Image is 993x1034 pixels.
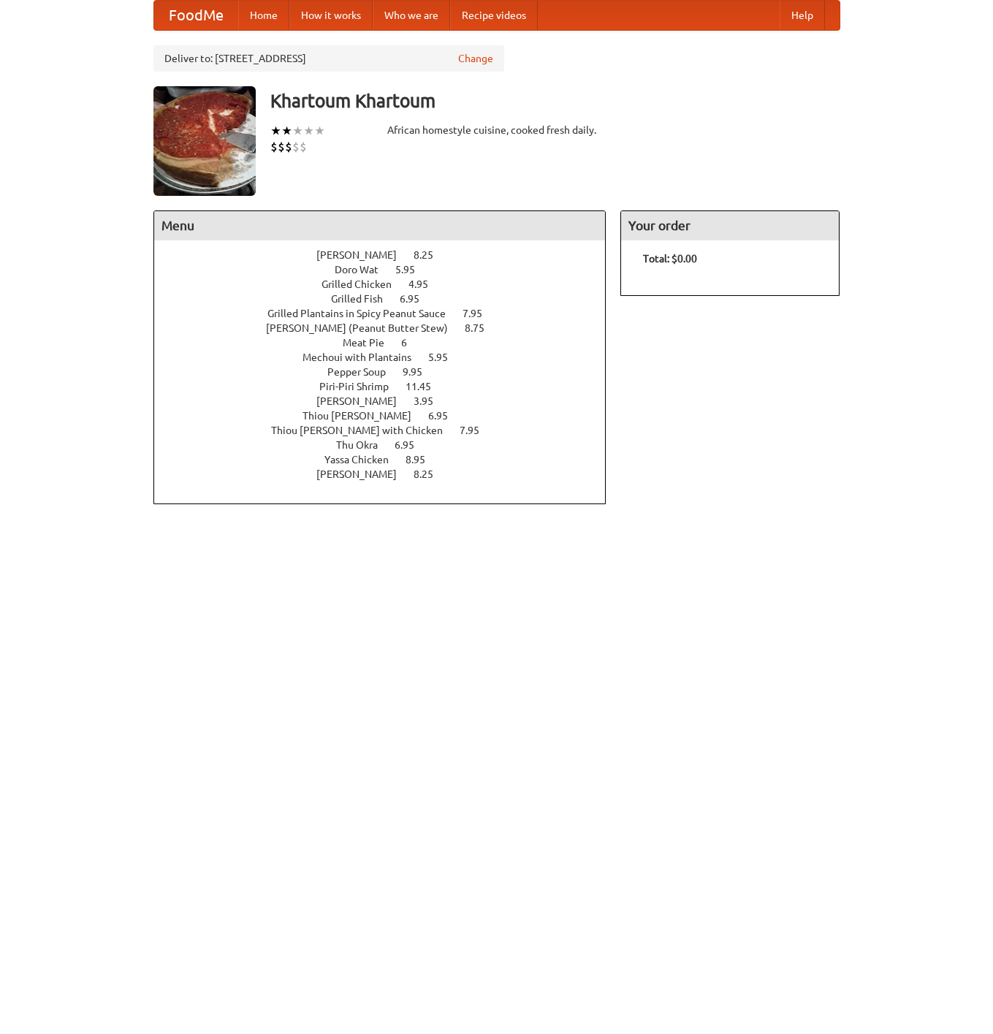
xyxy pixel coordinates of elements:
span: 5.95 [395,264,430,275]
a: Pepper Soup 9.95 [327,366,449,378]
li: $ [278,139,285,155]
a: How it works [289,1,373,30]
span: Yassa Chicken [324,454,403,465]
span: Grilled Chicken [322,278,406,290]
span: 8.25 [414,468,448,480]
span: Thu Okra [336,439,392,451]
span: [PERSON_NAME] [316,249,411,261]
span: Meat Pie [343,337,399,349]
a: Piri-Piri Shrimp 11.45 [319,381,458,392]
a: Recipe videos [450,1,538,30]
div: African homestyle cuisine, cooked fresh daily. [387,123,606,137]
a: Doro Wat 5.95 [335,264,442,275]
a: Yassa Chicken 8.95 [324,454,452,465]
li: ★ [281,123,292,139]
span: [PERSON_NAME] (Peanut Butter Stew) [266,322,463,334]
span: Thiou [PERSON_NAME] [303,410,426,422]
span: Doro Wat [335,264,393,275]
span: 8.95 [406,454,440,465]
a: FoodMe [154,1,238,30]
li: $ [292,139,300,155]
span: Piri-Piri Shrimp [319,381,403,392]
span: 6.95 [395,439,429,451]
span: Grilled Plantains in Spicy Peanut Sauce [267,308,460,319]
a: Grilled Fish 6.95 [331,293,446,305]
a: [PERSON_NAME] (Peanut Butter Stew) 8.75 [266,322,511,334]
span: 7.95 [463,308,497,319]
a: [PERSON_NAME] 3.95 [316,395,460,407]
li: $ [285,139,292,155]
span: 6 [401,337,422,349]
span: 9.95 [403,366,437,378]
h4: Your order [621,211,839,240]
a: Grilled Plantains in Spicy Peanut Sauce 7.95 [267,308,509,319]
img: angular.jpg [153,86,256,196]
a: Home [238,1,289,30]
span: 6.95 [428,410,463,422]
li: ★ [292,123,303,139]
span: Pepper Soup [327,366,400,378]
li: ★ [270,123,281,139]
span: 4.95 [408,278,443,290]
h3: Khartoum Khartoum [270,86,840,115]
a: Mechoui with Plantains 5.95 [303,351,475,363]
li: $ [300,139,307,155]
a: [PERSON_NAME] 8.25 [316,249,460,261]
span: 6.95 [400,293,434,305]
span: Thiou [PERSON_NAME] with Chicken [271,425,457,436]
a: Thiou [PERSON_NAME] 6.95 [303,410,475,422]
a: Help [780,1,825,30]
div: Deliver to: [STREET_ADDRESS] [153,45,504,72]
a: Thu Okra 6.95 [336,439,441,451]
span: Mechoui with Plantains [303,351,426,363]
span: 3.95 [414,395,448,407]
a: Meat Pie 6 [343,337,434,349]
b: Total: $0.00 [643,253,697,265]
span: 8.25 [414,249,448,261]
h4: Menu [154,211,606,240]
a: Thiou [PERSON_NAME] with Chicken 7.95 [271,425,506,436]
span: 7.95 [460,425,494,436]
a: [PERSON_NAME] 8.25 [316,468,460,480]
li: ★ [314,123,325,139]
span: 5.95 [428,351,463,363]
a: Grilled Chicken 4.95 [322,278,455,290]
span: [PERSON_NAME] [316,468,411,480]
span: [PERSON_NAME] [316,395,411,407]
a: Change [458,51,493,66]
li: ★ [303,123,314,139]
span: 8.75 [465,322,499,334]
li: $ [270,139,278,155]
span: 11.45 [406,381,446,392]
a: Who we are [373,1,450,30]
span: Grilled Fish [331,293,397,305]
